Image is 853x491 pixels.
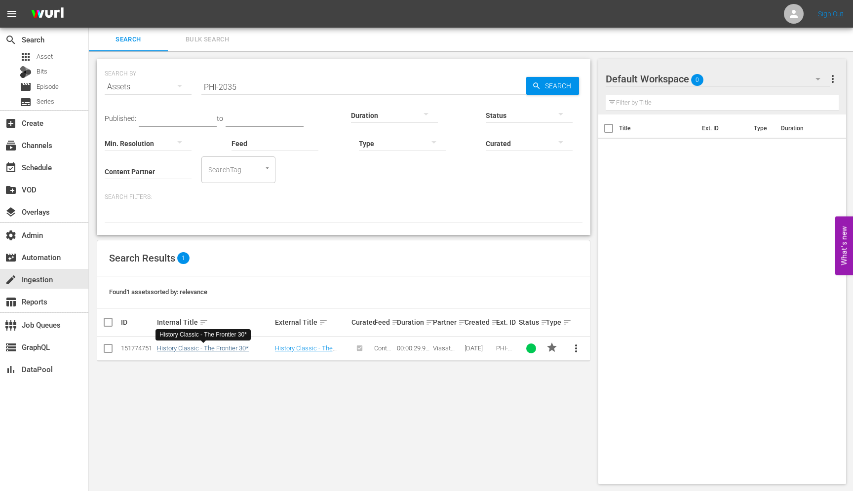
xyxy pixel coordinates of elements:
[105,114,136,122] span: Published:
[37,67,47,76] span: Bits
[519,316,543,328] div: Status
[433,344,455,359] span: Viasat World
[5,319,17,331] span: Job Queues
[374,344,391,359] span: Content
[351,318,371,326] div: Curated
[5,34,17,46] span: Search
[564,337,588,360] button: more_vert
[5,184,17,196] span: VOD
[105,73,192,101] div: Assets
[177,252,190,264] span: 1
[5,229,17,241] span: Admin
[775,114,834,142] th: Duration
[37,97,54,107] span: Series
[541,318,549,327] span: sort
[5,296,17,308] span: Reports
[619,114,696,142] th: Title
[570,342,582,354] span: more_vert
[541,77,579,95] span: Search
[827,73,839,85] span: more_vert
[20,66,32,78] div: Bits
[5,140,17,151] span: Channels
[426,318,434,327] span: sort
[606,65,830,93] div: Default Workspace
[5,162,17,174] span: Schedule
[20,81,32,93] span: Episode
[95,34,162,45] span: Search
[827,67,839,91] button: more_vert
[818,10,844,18] a: Sign Out
[121,318,154,326] div: ID
[391,318,400,327] span: sort
[109,288,207,296] span: Found 1 assets sorted by: relevance
[5,341,17,353] span: GraphQL
[319,318,328,327] span: sort
[491,318,500,327] span: sort
[397,344,430,352] div: 00:00:29.997
[696,114,748,142] th: Ext. ID
[159,331,247,339] div: History Classic - The Frontier 30*
[546,341,558,353] span: PROMO
[217,114,223,122] span: to
[37,82,59,92] span: Episode
[374,316,394,328] div: Feed
[105,193,582,201] p: Search Filters:
[5,252,17,264] span: Automation
[458,318,467,327] span: sort
[37,52,53,62] span: Asset
[20,96,32,108] span: Series
[526,77,579,95] button: Search
[109,252,175,264] span: Search Results
[496,344,512,359] span: PHI-2035
[835,216,853,275] button: Open Feedback Widget
[157,316,271,328] div: Internal Title
[6,8,18,20] span: menu
[24,2,71,26] img: ans4CAIJ8jUAAAAAAAAAAAAAAAAAAAAAAAAgQb4GAAAAAAAAAAAAAAAAAAAAAAAAJMjXAAAAAAAAAAAAAAAAAAAAAAAAgAT5G...
[121,344,154,352] div: 151774751
[465,316,493,328] div: Created
[263,163,272,173] button: Open
[199,318,208,327] span: sort
[748,114,775,142] th: Type
[5,274,17,286] span: Ingestion
[174,34,241,45] span: Bulk Search
[275,344,337,359] a: History Classic - The Frontier 30*
[5,364,17,376] span: DataPool
[397,316,430,328] div: Duration
[546,316,561,328] div: Type
[5,206,17,218] span: Overlays
[157,344,249,352] a: History Classic - The Frontier 30*
[465,344,493,352] div: [DATE]
[20,51,32,63] span: Asset
[275,316,349,328] div: External Title
[433,316,462,328] div: Partner
[5,117,17,129] span: Create
[496,318,516,326] div: Ext. ID
[691,70,703,90] span: 0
